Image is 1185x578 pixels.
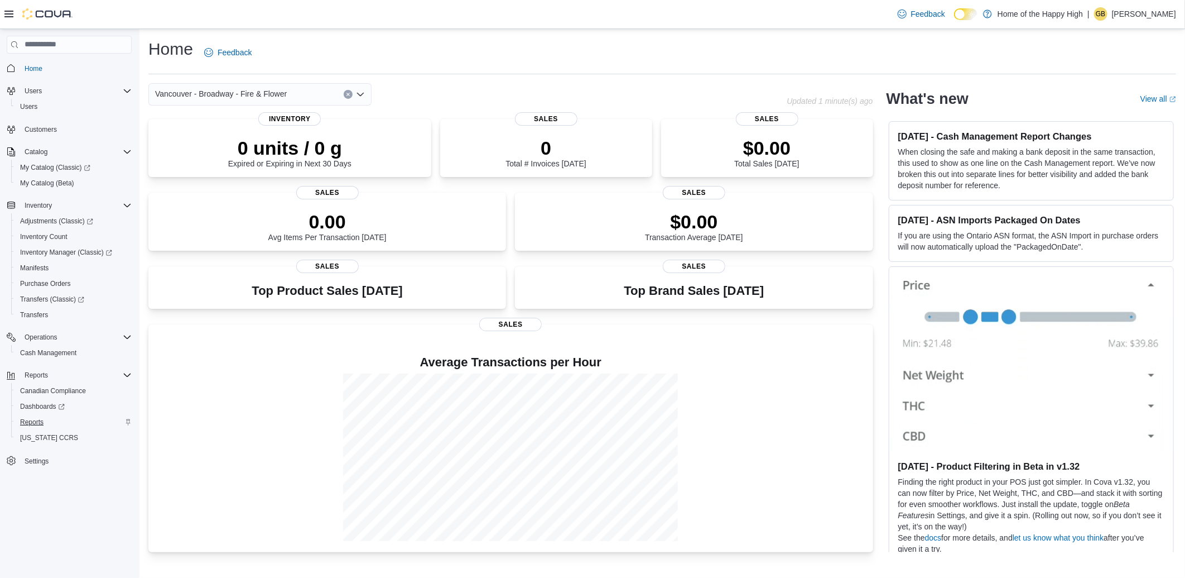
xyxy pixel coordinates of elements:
h3: [DATE] - Product Filtering in Beta in v1.32 [898,461,1164,472]
span: Inventory [258,112,321,126]
div: Transaction Average [DATE] [645,211,743,242]
button: Users [11,99,136,114]
a: Adjustments (Classic) [11,213,136,229]
a: My Catalog (Classic) [11,160,136,175]
span: Transfers [16,308,132,322]
a: Feedback [200,41,256,64]
button: Reports [11,414,136,430]
h1: Home [148,38,193,60]
span: Sales [663,186,725,199]
button: Transfers [11,307,136,323]
span: Dashboards [16,400,132,413]
span: Purchase Orders [20,279,71,288]
span: Operations [25,333,57,342]
span: Feedback [911,8,945,20]
span: Purchase Orders [16,277,132,290]
button: Purchase Orders [11,276,136,292]
a: let us know what you think [1013,533,1104,542]
a: Users [16,100,42,113]
h3: [DATE] - Cash Management Report Changes [898,131,1164,142]
button: My Catalog (Beta) [11,175,136,191]
p: 0 units / 0 g [228,137,351,159]
p: | [1087,7,1090,21]
a: Cash Management [16,346,81,360]
span: Manifests [16,261,132,275]
p: If you are using the Ontario ASN format, the ASN Import in purchase orders will now automatically... [898,230,1164,252]
button: Inventory [2,198,136,213]
button: Manifests [11,260,136,276]
h3: [DATE] - ASN Imports Packaged On Dates [898,214,1164,226]
a: Inventory Manager (Classic) [11,245,136,260]
input: Dark Mode [954,8,977,20]
span: Adjustments (Classic) [16,214,132,228]
a: My Catalog (Classic) [16,161,95,174]
a: Inventory Count [16,230,72,243]
span: Reports [20,418,44,427]
a: [US_STATE] CCRS [16,431,83,445]
a: Reports [16,415,48,429]
a: Transfers [16,308,52,322]
button: Reports [20,369,52,382]
span: Dashboards [20,402,65,411]
span: Settings [25,457,49,466]
a: Transfers (Classic) [16,293,89,306]
span: Transfers [20,311,48,319]
span: Reports [20,369,132,382]
h3: Top Brand Sales [DATE] [624,284,764,298]
span: Manifests [20,264,49,273]
a: Home [20,62,47,75]
span: Sales [296,186,359,199]
p: $0.00 [645,211,743,233]
button: [US_STATE] CCRS [11,430,136,446]
button: Users [2,83,136,99]
span: Users [20,84,132,98]
a: Transfers (Classic) [11,292,136,307]
p: $0.00 [734,137,799,159]
a: Purchase Orders [16,277,75,290]
span: Users [25,87,42,95]
span: Sales [515,112,577,126]
button: Reports [2,367,136,383]
span: Sales [296,260,359,273]
p: Updated 1 minute(s) ago [787,97,873,106]
button: Operations [2,329,136,345]
span: [US_STATE] CCRS [20,433,78,442]
a: Settings [20,455,53,468]
a: My Catalog (Beta) [16,176,79,190]
p: [PERSON_NAME] [1112,7,1176,21]
span: Customers [25,125,57,134]
span: Operations [20,331,132,344]
a: Canadian Compliance [16,384,90,398]
span: My Catalog (Beta) [16,176,132,190]
span: My Catalog (Classic) [16,161,132,174]
button: Canadian Compliance [11,383,136,399]
span: Adjustments (Classic) [20,217,93,226]
div: Expired or Expiring in Next 30 Days [228,137,351,168]
span: Users [20,102,37,111]
span: Transfers (Classic) [16,293,132,306]
p: Finding the right product in your POS just got simpler. In Cova v1.32, you can now filter by Pric... [898,476,1164,532]
span: Reports [25,371,48,380]
a: Adjustments (Classic) [16,214,98,228]
button: Users [20,84,46,98]
span: Canadian Compliance [20,386,86,395]
span: Inventory Manager (Classic) [20,248,112,257]
span: Users [16,100,132,113]
a: Feedback [893,3,950,25]
span: Catalog [25,147,47,156]
button: Cash Management [11,345,136,361]
span: Cash Management [20,348,76,357]
div: Avg Items Per Transaction [DATE] [268,211,387,242]
h3: Top Product Sales [DATE] [252,284,402,298]
a: Customers [20,123,61,136]
span: Home [20,61,132,75]
button: Catalog [20,145,52,159]
span: Inventory [20,199,132,212]
span: My Catalog (Beta) [20,179,74,188]
span: Settings [20,453,132,467]
span: Cash Management [16,346,132,360]
span: Transfers (Classic) [20,295,84,304]
p: See the for more details, and after you’ve given it a try. [898,532,1164,555]
span: Canadian Compliance [16,384,132,398]
p: 0.00 [268,211,387,233]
